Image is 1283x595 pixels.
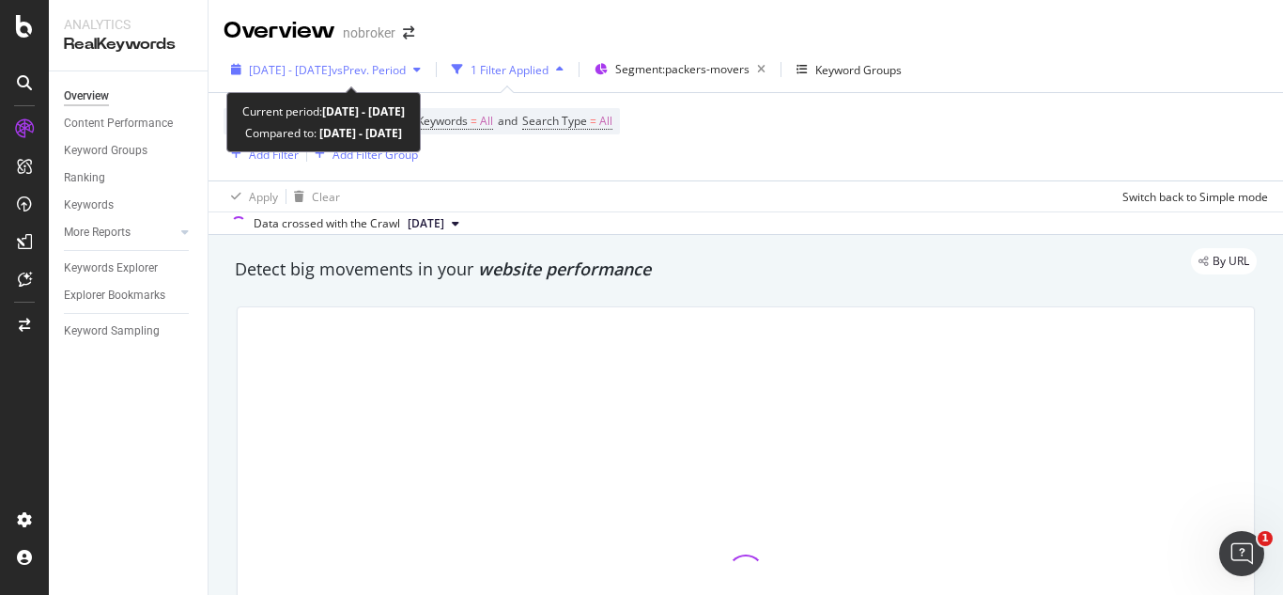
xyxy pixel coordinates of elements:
[64,196,194,215] a: Keywords
[1219,531,1264,576] iframe: Intercom live chat
[64,114,194,133] a: Content Performance
[242,101,405,122] div: Current period:
[590,113,596,129] span: =
[64,34,193,55] div: RealKeywords
[64,196,114,215] div: Keywords
[522,113,587,129] span: Search Type
[249,147,299,163] div: Add Filter
[1258,531,1273,546] span: 1
[64,168,194,188] a: Ranking
[1115,181,1268,211] button: Switch back to Simple mode
[343,23,395,42] div: nobroker
[64,223,176,243] a: More Reports
[224,15,335,47] div: Overview
[249,62,332,78] span: [DATE] - [DATE]
[815,62,902,78] div: Keyword Groups
[64,286,165,305] div: Explorer Bookmarks
[498,113,518,129] span: and
[64,86,109,106] div: Overview
[444,55,571,85] button: 1 Filter Applied
[64,321,160,341] div: Keyword Sampling
[312,189,340,205] div: Clear
[224,55,428,85] button: [DATE] - [DATE]vsPrev. Period
[408,215,444,232] span: 2025 Aug. 4th
[332,62,406,78] span: vs Prev. Period
[64,15,193,34] div: Analytics
[64,258,158,278] div: Keywords Explorer
[599,108,612,134] span: All
[64,258,194,278] a: Keywords Explorer
[587,55,773,85] button: Segment:packers-movers
[286,181,340,211] button: Clear
[615,61,750,77] span: Segment: packers-movers
[1122,189,1268,205] div: Switch back to Simple mode
[64,86,194,106] a: Overview
[480,108,493,134] span: All
[245,122,402,144] div: Compared to:
[254,215,400,232] div: Data crossed with the Crawl
[224,143,299,165] button: Add Filter
[249,189,278,205] div: Apply
[64,223,131,243] div: More Reports
[307,143,418,165] button: Add Filter Group
[64,141,147,161] div: Keyword Groups
[789,55,909,85] button: Keyword Groups
[471,62,549,78] div: 1 Filter Applied
[332,147,418,163] div: Add Filter Group
[64,114,173,133] div: Content Performance
[224,181,278,211] button: Apply
[471,113,477,129] span: =
[317,125,402,141] b: [DATE] - [DATE]
[64,321,194,341] a: Keyword Sampling
[1213,256,1249,267] span: By URL
[64,286,194,305] a: Explorer Bookmarks
[64,168,105,188] div: Ranking
[322,103,405,119] b: [DATE] - [DATE]
[417,113,468,129] span: Keywords
[403,26,414,39] div: arrow-right-arrow-left
[64,141,194,161] a: Keyword Groups
[400,212,467,235] button: [DATE]
[1191,248,1257,274] div: legacy label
